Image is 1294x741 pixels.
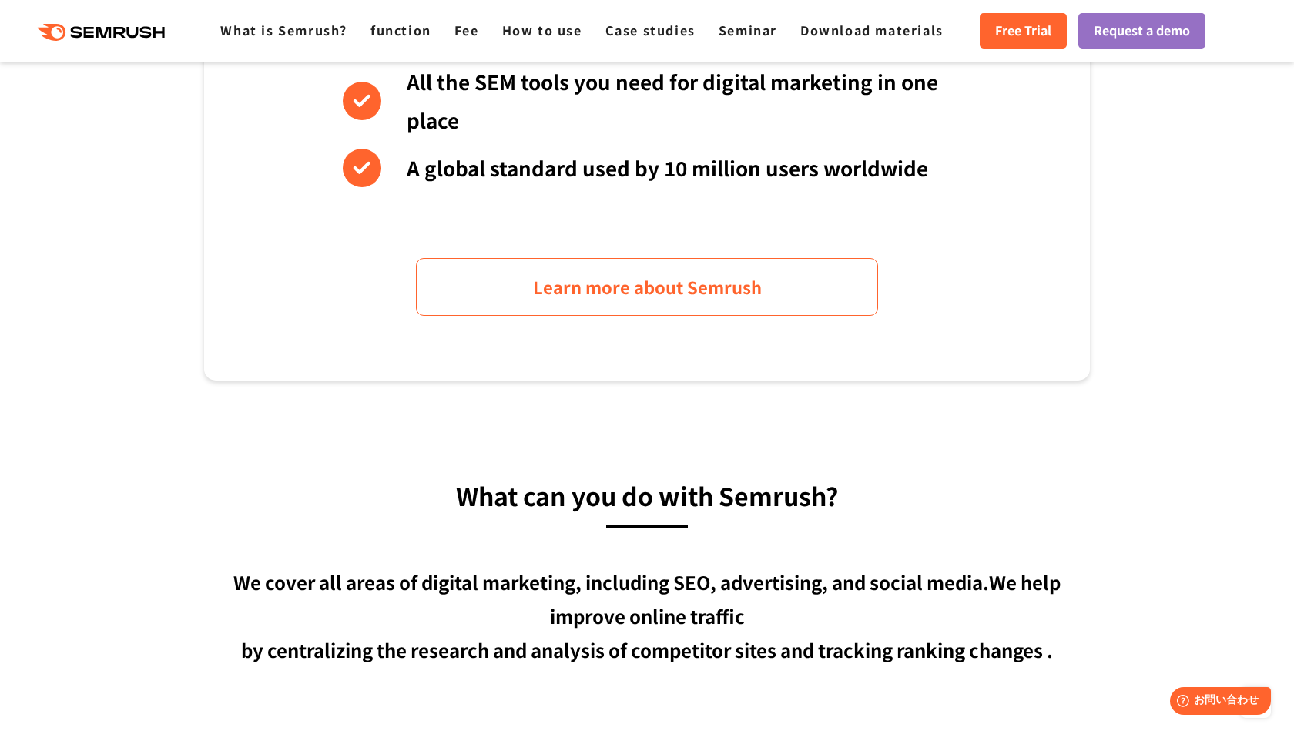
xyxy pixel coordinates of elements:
[456,478,838,513] font: What can you do with Semrush?
[533,274,762,299] font: Learn more about Semrush
[454,21,479,39] a: Fee
[1157,681,1277,724] iframe: Help widget launcher
[1078,13,1205,49] a: Request a demo
[370,21,431,39] a: function
[980,13,1067,49] a: Free Trial
[719,21,777,39] a: Seminar
[995,21,1051,39] font: Free Trial
[407,67,938,134] font: All the SEM tools you need for digital marketing in one place
[241,636,1053,663] font: by centralizing the research and analysis of competitor sites and tracking ranking changes .
[407,153,928,182] font: A global standard used by 10 million users worldwide
[416,258,878,316] a: Learn more about Semrush
[233,568,989,595] font: We cover all areas of digital marketing, including SEO, advertising, and social media.
[605,21,696,39] a: Case studies
[1094,21,1190,39] font: Request a demo
[800,21,944,39] a: Download materials
[220,21,347,39] a: What is Semrush?
[502,21,582,39] a: How to use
